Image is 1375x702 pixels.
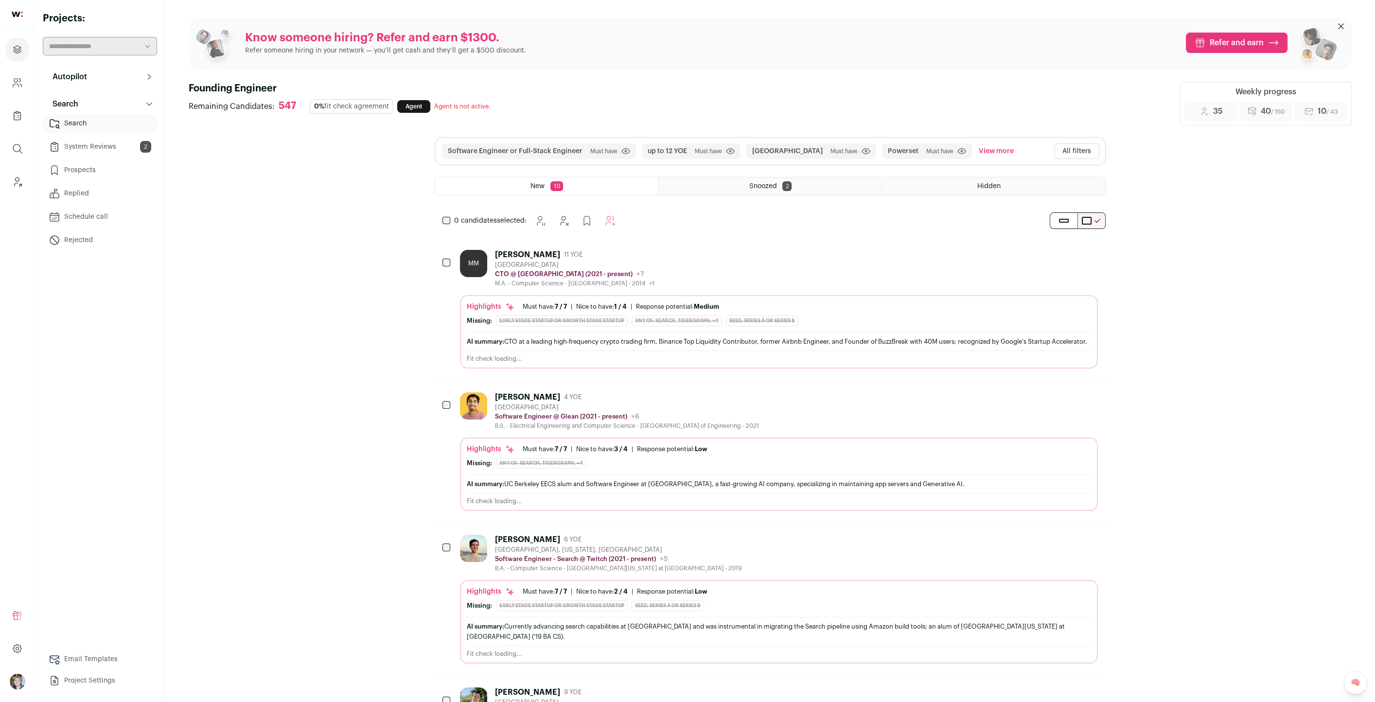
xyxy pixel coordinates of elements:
a: Schedule call [43,207,157,227]
span: Remaining Candidates: [189,101,275,112]
span: Must have [695,147,722,155]
span: 7 / 7 [555,303,567,310]
div: Must have: [523,588,567,596]
div: 547 [279,100,296,112]
img: wellfound-shorthand-0d5821cbd27db2630d0214b213865d53afaa358527fdda9d0ea32b1df1b89c2c.svg [12,12,23,17]
a: Company and ATS Settings [6,71,29,94]
span: 6 YOE [564,536,582,544]
a: Snoozed 2 [659,177,881,195]
div: Response potential: [636,303,719,311]
span: 2 [140,141,151,153]
div: Response potential: [637,445,707,453]
span: +6 [631,413,639,420]
a: System Reviews2 [43,137,157,157]
span: 0 candidates [454,217,497,224]
div: Highlights [467,444,515,454]
span: 10 [1318,105,1338,117]
div: Seed, Series A or Series B [632,600,704,611]
div: [GEOGRAPHIC_DATA] [495,261,654,269]
ul: | | [523,445,707,453]
div: UC Berkeley EECS alum and Software Engineer at [GEOGRAPHIC_DATA], a fast-growing AI company, spec... [467,479,1091,489]
div: Response potential: [637,588,707,596]
span: 10 [550,181,563,191]
div: Any of: Search, TigerGraph, +4 [496,458,586,469]
img: 21a219d3da027770466dbb2176ef1a32d2ec76f67e7e3a6299e5d57b5cf443ee [460,535,487,562]
span: New [530,183,545,190]
div: Fit check loading... [467,497,1091,505]
div: Missing: [467,602,492,610]
img: referral_people_group_2-7c1ec42c15280f3369c0665c33c00ed472fd7f6af9dd0ec46c364f9a93ccf9a4.png [1295,23,1338,70]
button: Powerset [888,146,918,156]
span: Low [695,446,707,452]
div: [GEOGRAPHIC_DATA], [US_STATE], [GEOGRAPHIC_DATA] [495,546,741,554]
button: Software Engineer or Full-Stack Engineer [448,146,582,156]
span: Must have [926,147,953,155]
button: Open dropdown [10,674,25,689]
div: Early Stage Startup or Growth Stage Startup [496,316,628,326]
div: B.A. - Computer Science - [GEOGRAPHIC_DATA][US_STATE] at [GEOGRAPHIC_DATA] - 2019 [495,564,741,572]
a: [PERSON_NAME] 4 YOE [GEOGRAPHIC_DATA] Software Engineer @ Glean (2021 - present) +6 B.S. - Electr... [460,392,1098,511]
span: selected: [454,216,527,226]
div: M.A. - Computer Science - [GEOGRAPHIC_DATA] - 2014 [495,280,654,287]
p: Autopilot [47,71,87,83]
button: All filters [1054,143,1099,159]
a: Search [43,114,157,133]
span: 1 / 4 [614,303,627,310]
span: Must have [830,147,858,155]
span: AI summary: [467,481,504,487]
p: Know someone hiring? Refer and earn $1300. [245,30,526,46]
a: 🧠 [1344,671,1367,694]
ul: | | [523,303,719,311]
span: AI summary: [467,338,504,345]
span: Agent is not active. [434,103,491,109]
span: 7 / 7 [555,588,567,595]
button: up to 12 YOE [648,146,687,156]
a: Projects [6,38,29,61]
ul: | | [523,588,707,596]
a: Hidden [882,177,1105,195]
div: [PERSON_NAME] [495,687,560,697]
div: Fit check loading... [467,650,1091,658]
span: 35 [1213,105,1223,117]
a: MM [PERSON_NAME] 11 YOE [GEOGRAPHIC_DATA] CTO @ [GEOGRAPHIC_DATA] (2021 - present) +7 M.A. - Comp... [460,250,1098,369]
span: Low [695,588,707,595]
div: Weekly progress [1235,86,1296,98]
div: Seed, Series A or Series B [726,316,798,326]
a: Refer and earn [1186,33,1287,53]
span: 9 YOE [564,688,582,696]
div: Nice to have: [576,303,627,311]
a: Email Templates [43,649,157,669]
div: Nice to have: [576,445,628,453]
button: View more [977,143,1016,159]
span: 0% [314,103,324,110]
span: Hidden [977,183,1001,190]
img: referral_people_group_1-3817b86375c0e7f77b15e9e1740954ef64e1f78137dd7e9f4ff27367cb2cd09a.png [194,25,237,68]
button: Autopilot [43,67,157,87]
div: [GEOGRAPHIC_DATA] [495,404,759,411]
div: MM [460,250,487,277]
p: Refer someone hiring in your network — you’ll get cash and they’ll get a $500 discount. [245,46,526,55]
div: Highlights [467,302,515,312]
span: 11 YOE [564,251,582,259]
button: [GEOGRAPHIC_DATA] [752,146,823,156]
button: Search [43,94,157,114]
div: [PERSON_NAME] [495,392,560,402]
p: Search [47,98,78,110]
a: [PERSON_NAME] 6 YOE [GEOGRAPHIC_DATA], [US_STATE], [GEOGRAPHIC_DATA] Software Engineer - Search @... [460,535,1098,664]
span: Snoozed [749,183,776,190]
span: 3 / 4 [614,446,628,452]
div: [PERSON_NAME] [495,535,560,544]
div: Must have: [523,445,567,453]
a: Rejected [43,230,157,250]
span: Must have [590,147,617,155]
a: Company Lists [6,104,29,127]
div: Early Stage Startup or Growth Stage Startup [496,600,628,611]
span: 7 / 7 [555,446,567,452]
h1: Founding Engineer [189,82,496,95]
span: +1 [649,281,654,286]
div: Nice to have: [576,588,628,596]
img: 6494470-medium_jpg [10,674,25,689]
div: Highlights [467,587,515,597]
span: AI summary: [467,623,504,630]
span: 4 YOE [564,393,582,401]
